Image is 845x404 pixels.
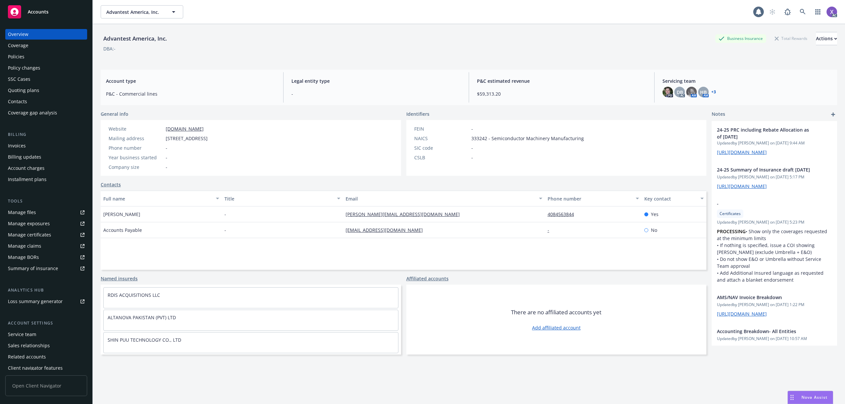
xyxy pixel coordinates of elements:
div: Contacts [8,96,27,107]
strong: PROCESSING [717,228,746,234]
div: Service team [8,329,36,340]
span: - [471,154,473,161]
a: Named insureds [101,275,138,282]
div: Email [346,195,535,202]
div: FEIN [414,125,469,132]
span: Accounting Breakdown- All Entities [717,328,815,335]
span: 24-25 PRC including Rebate Allocation as of [DATE] [717,126,815,140]
div: Manage BORs [8,252,39,263]
span: Nova Assist [801,394,828,400]
span: - [471,144,473,151]
div: Mailing address [109,135,163,142]
a: [URL][DOMAIN_NAME] [717,345,767,351]
div: Client navigator features [8,363,63,373]
div: Title [224,195,333,202]
a: Contacts [5,96,87,107]
div: CSLB [414,154,469,161]
a: Sales relationships [5,340,87,351]
a: Account charges [5,163,87,173]
span: Accounts [28,9,49,15]
div: Phone number [109,144,163,151]
a: Billing updates [5,152,87,162]
a: Manage BORs [5,252,87,263]
div: Manage claims [8,241,41,251]
span: DB [677,89,683,96]
a: Coverage [5,40,87,51]
span: Servicing team [662,78,832,84]
div: Website [109,125,163,132]
a: SSC Cases [5,74,87,84]
span: P&C estimated revenue [477,78,646,84]
div: Advantest America, Inc. [101,34,170,43]
span: - [166,144,167,151]
a: Coverage gap analysis [5,108,87,118]
a: Invoices [5,140,87,151]
div: Billing updates [8,152,41,162]
a: Summary of insurance [5,263,87,274]
span: - [224,227,226,233]
a: Installment plans [5,174,87,185]
span: - [471,125,473,132]
span: Updated by [PERSON_NAME] on [DATE] 9:44 AM [717,140,832,146]
button: Nova Assist [788,391,833,404]
a: [URL][DOMAIN_NAME] [717,311,767,317]
a: Manage certificates [5,230,87,240]
a: Policies [5,51,87,62]
div: Quoting plans [8,85,39,96]
span: There are no affiliated accounts yet [511,308,601,316]
button: Title [222,191,343,206]
span: [PERSON_NAME] [103,211,140,218]
a: SHIN PUU TECHNOLOGY CO., LTD [108,337,181,343]
div: Phone number [548,195,632,202]
img: photo [686,87,697,97]
button: Actions [816,32,837,45]
span: Account type [106,78,275,84]
span: 333242 - Semiconductor Machinery Manufacturing [471,135,584,142]
span: 24-25 Summary of Insurance draft [DATE] [717,166,815,173]
a: Affiliated accounts [406,275,449,282]
a: Search [796,5,809,18]
div: Sales relationships [8,340,50,351]
div: Coverage [8,40,28,51]
span: - [224,211,226,218]
a: [DOMAIN_NAME] [166,126,204,132]
a: Contacts [101,181,121,188]
a: [PERSON_NAME][EMAIL_ADDRESS][DOMAIN_NAME] [346,211,465,217]
span: Yes [651,211,659,218]
a: Policy changes [5,63,87,73]
span: - [717,200,815,207]
div: Drag to move [788,391,796,404]
a: add [829,110,837,118]
span: AMS/NAV Invoice Breakdown [717,294,815,301]
a: Manage claims [5,241,87,251]
div: Installment plans [8,174,47,185]
span: Open Client Navigator [5,375,87,396]
a: Overview [5,29,87,40]
div: Billing [5,131,87,138]
span: - [291,90,461,97]
span: HB [700,89,707,96]
span: No [651,227,657,233]
div: Key contact [644,195,696,202]
div: Account settings [5,320,87,326]
div: 24-25 PRC including Rebate Allocation as of [DATE]Updatedby [PERSON_NAME] on [DATE] 9:44 AM[URL][... [712,121,837,161]
a: ALTANOVA PAKISTAN (PVT) LTD [108,314,176,321]
a: Start snowing [766,5,779,18]
span: - [166,154,167,161]
span: Accounts Payable [103,227,142,233]
a: Manage files [5,207,87,218]
div: Tools [5,198,87,204]
a: [URL][DOMAIN_NAME] [717,149,767,155]
a: Loss summary generator [5,296,87,307]
div: Loss summary generator [8,296,63,307]
button: Email [343,191,545,206]
span: General info [101,110,128,117]
a: Related accounts [5,352,87,362]
div: AMS/NAV Invoice BreakdownUpdatedby [PERSON_NAME] on [DATE] 1:22 PM[URL][DOMAIN_NAME] [712,289,837,323]
a: - [548,227,555,233]
span: [STREET_ADDRESS] [166,135,208,142]
span: - [166,164,167,171]
div: Year business started [109,154,163,161]
div: Invoices [8,140,26,151]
